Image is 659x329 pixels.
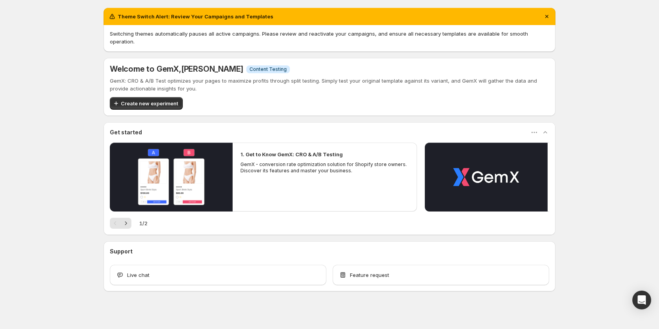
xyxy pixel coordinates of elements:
[110,31,528,45] span: Switching themes automatically pauses all active campaigns. Please review and reactivate your cam...
[139,219,147,227] span: 1 / 2
[632,291,651,309] div: Open Intercom Messenger
[110,218,131,229] nav: Pagination
[425,143,548,211] button: Play video
[179,64,243,74] span: , [PERSON_NAME]
[118,13,273,20] h2: Theme Switch Alert: Review Your Campaigns and Templates
[127,271,149,279] span: Live chat
[249,66,287,72] span: Content Testing
[120,218,131,229] button: Next
[110,128,142,136] h3: Get started
[110,97,183,110] button: Create new experiment
[110,248,133,255] h3: Support
[110,64,243,74] h5: Welcome to GemX
[350,271,389,279] span: Feature request
[541,11,552,22] button: Dismiss notification
[240,150,343,158] h2: 1. Get to Know GemX: CRO & A/B Testing
[240,161,409,174] p: GemX - conversion rate optimization solution for Shopify store owners. Discover its features and ...
[110,77,549,92] p: GemX: CRO & A/B Test optimizes your pages to maximize profits through split testing. Simply test ...
[110,143,233,211] button: Play video
[121,99,178,107] span: Create new experiment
